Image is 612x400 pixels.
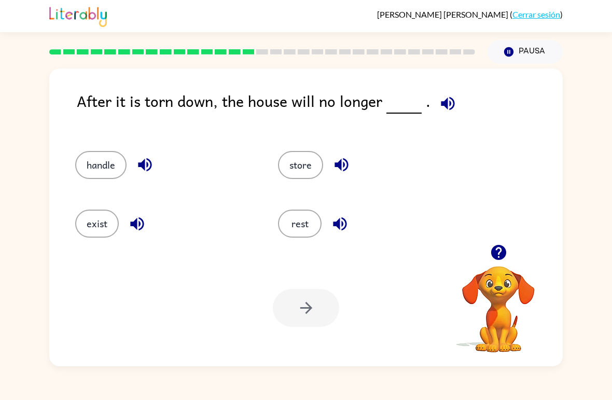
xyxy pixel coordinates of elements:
[447,250,550,354] video: Tu navegador debe admitir la reproducción de archivos .mp4 para usar Literably. Intenta usar otro...
[377,9,563,19] div: ( )
[49,4,107,27] img: Literably
[488,40,563,64] button: Pausa
[77,89,563,130] div: After it is torn down, the house will no longer .
[512,9,560,19] a: Cerrar sesión
[75,210,119,238] button: exist
[377,9,510,19] span: [PERSON_NAME] [PERSON_NAME]
[278,210,322,238] button: rest
[75,151,127,179] button: handle
[278,151,323,179] button: store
